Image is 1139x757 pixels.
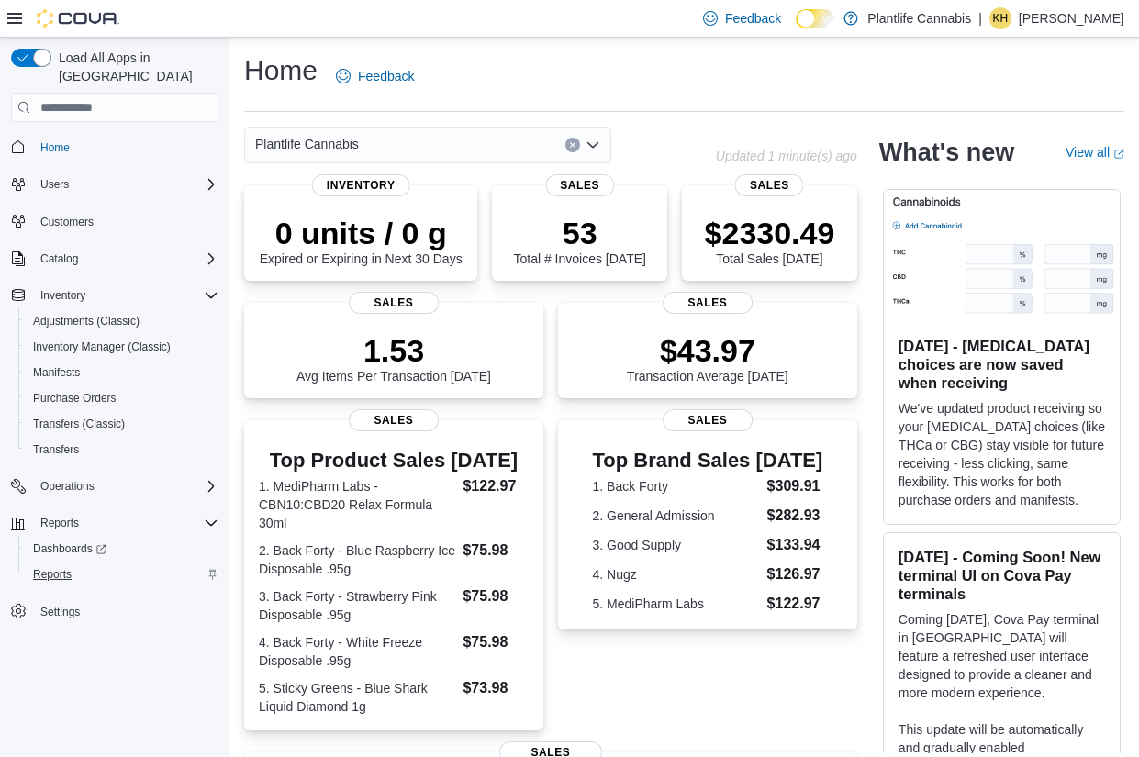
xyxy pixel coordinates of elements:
[586,138,600,152] button: Open list of options
[627,332,788,384] div: Transaction Average [DATE]
[4,133,226,160] button: Home
[463,677,528,699] dd: $73.98
[244,52,318,89] h1: Home
[33,248,85,270] button: Catalog
[899,548,1105,603] h3: [DATE] - Coming Soon! New terminal UI on Cova Pay terminals
[33,442,79,457] span: Transfers
[705,215,835,266] div: Total Sales [DATE]
[26,439,218,461] span: Transfers
[26,563,218,585] span: Reports
[40,605,80,619] span: Settings
[18,411,226,437] button: Transfers (Classic)
[26,413,218,435] span: Transfers (Classic)
[513,215,645,251] p: 53
[33,475,102,497] button: Operations
[51,49,218,85] span: Load All Apps in [GEOGRAPHIC_DATA]
[899,337,1105,392] h3: [DATE] - [MEDICAL_DATA] choices are now saved when receiving
[296,332,491,384] div: Avg Items Per Transaction [DATE]
[18,437,226,462] button: Transfers
[33,284,218,306] span: Inventory
[33,173,218,195] span: Users
[33,391,117,406] span: Purchase Orders
[33,210,218,233] span: Customers
[33,567,72,582] span: Reports
[735,174,804,196] span: Sales
[33,340,171,354] span: Inventory Manager (Classic)
[767,534,823,556] dd: $133.94
[989,7,1011,29] div: Kiana Henderson
[716,149,857,163] p: Updated 1 minute(s) ago
[18,360,226,385] button: Manifests
[4,473,226,499] button: Operations
[663,292,753,314] span: Sales
[4,246,226,272] button: Catalog
[259,587,455,624] dt: 3. Back Forty - Strawberry Pink Disposable .95g
[593,565,760,584] dt: 4. Nugz
[993,7,1009,29] span: KH
[33,600,218,623] span: Settings
[513,215,645,266] div: Total # Invoices [DATE]
[33,475,218,497] span: Operations
[4,283,226,308] button: Inventory
[796,28,797,29] span: Dark Mode
[26,538,114,560] a: Dashboards
[18,562,226,587] button: Reports
[4,598,226,625] button: Settings
[33,365,80,380] span: Manifests
[18,536,226,562] a: Dashboards
[463,540,528,562] dd: $75.98
[40,140,70,155] span: Home
[349,409,439,431] span: Sales
[1066,145,1124,160] a: View allExternal link
[767,593,823,615] dd: $122.97
[1113,149,1124,160] svg: External link
[40,479,95,494] span: Operations
[26,387,124,409] a: Purchase Orders
[37,9,119,28] img: Cova
[349,292,439,314] span: Sales
[33,512,86,534] button: Reports
[545,174,614,196] span: Sales
[767,563,823,585] dd: $126.97
[767,475,823,497] dd: $309.91
[26,563,79,585] a: Reports
[40,251,78,266] span: Catalog
[18,385,226,411] button: Purchase Orders
[33,248,218,270] span: Catalog
[26,336,218,358] span: Inventory Manager (Classic)
[33,173,76,195] button: Users
[593,595,760,613] dt: 5. MediPharm Labs
[26,336,178,358] a: Inventory Manager (Classic)
[593,536,760,554] dt: 3. Good Supply
[4,510,226,536] button: Reports
[26,413,132,435] a: Transfers (Classic)
[40,177,69,192] span: Users
[358,67,414,85] span: Feedback
[33,314,140,328] span: Adjustments (Classic)
[33,137,77,159] a: Home
[26,538,218,560] span: Dashboards
[627,332,788,369] p: $43.97
[259,679,455,716] dt: 5. Sticky Greens - Blue Shark Liquid Diamond 1g
[1019,7,1124,29] p: [PERSON_NAME]
[11,126,218,673] nav: Complex example
[593,507,760,525] dt: 2. General Admission
[33,601,87,623] a: Settings
[40,215,94,229] span: Customers
[40,288,85,303] span: Inventory
[329,58,421,95] a: Feedback
[463,475,528,497] dd: $122.97
[33,135,218,158] span: Home
[867,7,971,29] p: Plantlife Cannabis
[463,585,528,607] dd: $75.98
[593,477,760,495] dt: 1. Back Forty
[260,215,463,266] div: Expired or Expiring in Next 30 Days
[879,138,1014,167] h2: What's new
[259,450,529,472] h3: Top Product Sales [DATE]
[259,633,455,670] dt: 4. Back Forty - White Freeze Disposable .95g
[725,9,781,28] span: Feedback
[33,417,125,431] span: Transfers (Classic)
[796,9,834,28] input: Dark Mode
[296,332,491,369] p: 1.53
[767,505,823,527] dd: $282.93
